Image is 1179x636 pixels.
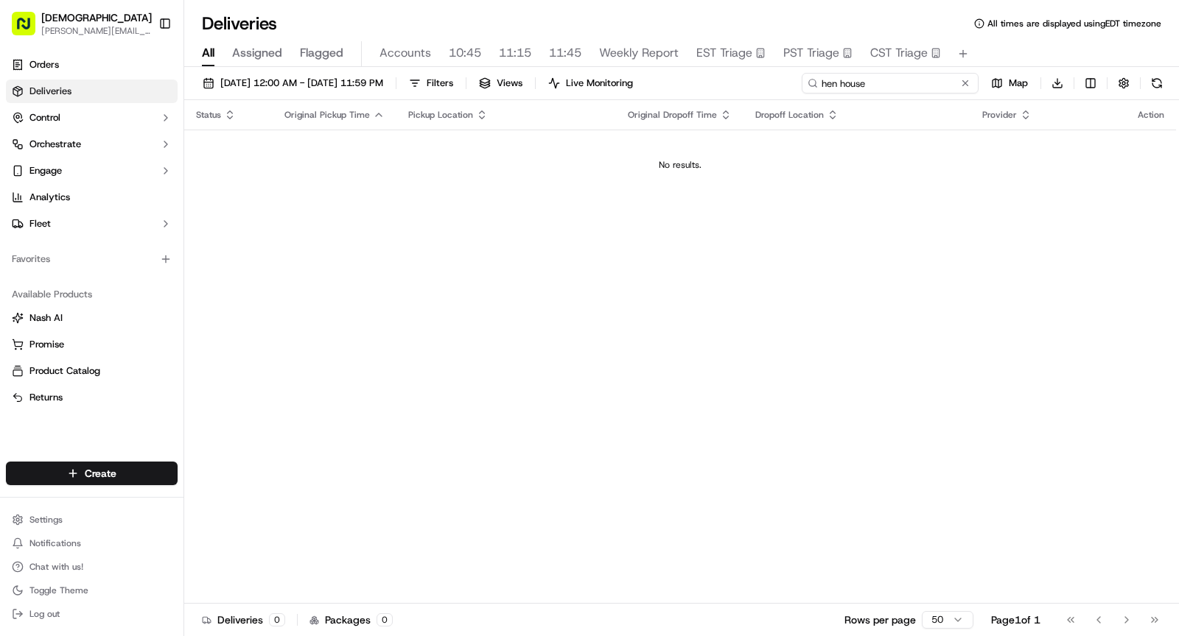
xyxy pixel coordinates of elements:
[991,612,1040,627] div: Page 1 of 1
[29,338,64,351] span: Promise
[6,106,178,130] button: Control
[202,44,214,62] span: All
[232,44,282,62] span: Assigned
[6,79,178,103] a: Deliveries
[449,44,481,62] span: 10:45
[220,77,383,90] span: [DATE] 12:00 AM - [DATE] 11:59 PM
[196,109,221,121] span: Status
[549,44,581,62] span: 11:45
[29,191,70,204] span: Analytics
[6,556,178,577] button: Chat with us!
[1009,77,1028,90] span: Map
[599,44,679,62] span: Weekly Report
[6,132,178,156] button: Orchestrate
[987,18,1161,29] span: All times are displayed using EDT timezone
[104,248,178,260] a: Powered byPylon
[402,73,460,93] button: Filters
[12,338,172,351] a: Promise
[139,213,237,227] span: API Documentation
[755,109,824,121] span: Dropoff Location
[29,217,51,230] span: Fleet
[85,466,116,481] span: Create
[125,214,136,226] div: 💻
[1147,73,1167,93] button: Refresh
[41,10,152,25] button: [DEMOGRAPHIC_DATA]
[251,144,268,162] button: Start new chat
[29,608,60,620] span: Log out
[628,109,717,121] span: Original Dropoff Time
[29,213,113,227] span: Knowledge Base
[269,613,285,626] div: 0
[147,249,178,260] span: Pylon
[300,44,343,62] span: Flagged
[29,58,59,71] span: Orders
[29,164,62,177] span: Engage
[427,77,453,90] span: Filters
[196,73,390,93] button: [DATE] 12:00 AM - [DATE] 11:59 PM
[696,44,752,62] span: EST Triage
[29,537,81,549] span: Notifications
[190,159,1170,171] div: No results.
[15,214,27,226] div: 📗
[802,73,979,93] input: Type to search
[41,25,152,37] button: [PERSON_NAME][EMAIL_ADDRESS][DOMAIN_NAME]
[309,612,393,627] div: Packages
[9,207,119,233] a: 📗Knowledge Base
[29,138,81,151] span: Orchestrate
[29,514,63,526] span: Settings
[12,391,172,404] a: Returns
[6,185,178,209] a: Analytics
[870,44,928,62] span: CST Triage
[50,155,186,166] div: We're available if you need us!
[6,509,178,530] button: Settings
[29,364,100,378] span: Product Catalog
[6,212,178,236] button: Fleet
[15,140,41,166] img: 1736555255976-a54dd68f-1ca7-489b-9aae-adbdc363a1c4
[6,386,178,409] button: Returns
[50,140,242,155] div: Start new chat
[6,6,153,41] button: [DEMOGRAPHIC_DATA][PERSON_NAME][EMAIL_ADDRESS][DOMAIN_NAME]
[29,311,63,325] span: Nash AI
[783,44,839,62] span: PST Triage
[472,73,529,93] button: Views
[6,53,178,77] a: Orders
[379,44,431,62] span: Accounts
[29,85,71,98] span: Deliveries
[6,306,178,330] button: Nash AI
[542,73,640,93] button: Live Monitoring
[984,73,1035,93] button: Map
[29,561,83,573] span: Chat with us!
[119,207,242,233] a: 💻API Documentation
[6,462,178,485] button: Create
[12,364,172,378] a: Product Catalog
[6,604,178,624] button: Log out
[6,247,178,271] div: Favorites
[6,359,178,383] button: Product Catalog
[497,77,522,90] span: Views
[844,612,916,627] p: Rows per page
[29,111,60,124] span: Control
[29,584,88,596] span: Toggle Theme
[6,159,178,183] button: Engage
[202,12,277,35] h1: Deliveries
[377,613,393,626] div: 0
[6,580,178,601] button: Toggle Theme
[6,283,178,306] div: Available Products
[6,533,178,554] button: Notifications
[6,333,178,356] button: Promise
[408,109,473,121] span: Pickup Location
[202,612,285,627] div: Deliveries
[1138,109,1164,121] div: Action
[284,109,370,121] span: Original Pickup Time
[982,109,1017,121] span: Provider
[499,44,531,62] span: 11:15
[15,14,44,43] img: Nash
[38,94,265,110] input: Got a question? Start typing here...
[29,391,63,404] span: Returns
[12,311,172,325] a: Nash AI
[566,77,633,90] span: Live Monitoring
[15,58,268,82] p: Welcome 👋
